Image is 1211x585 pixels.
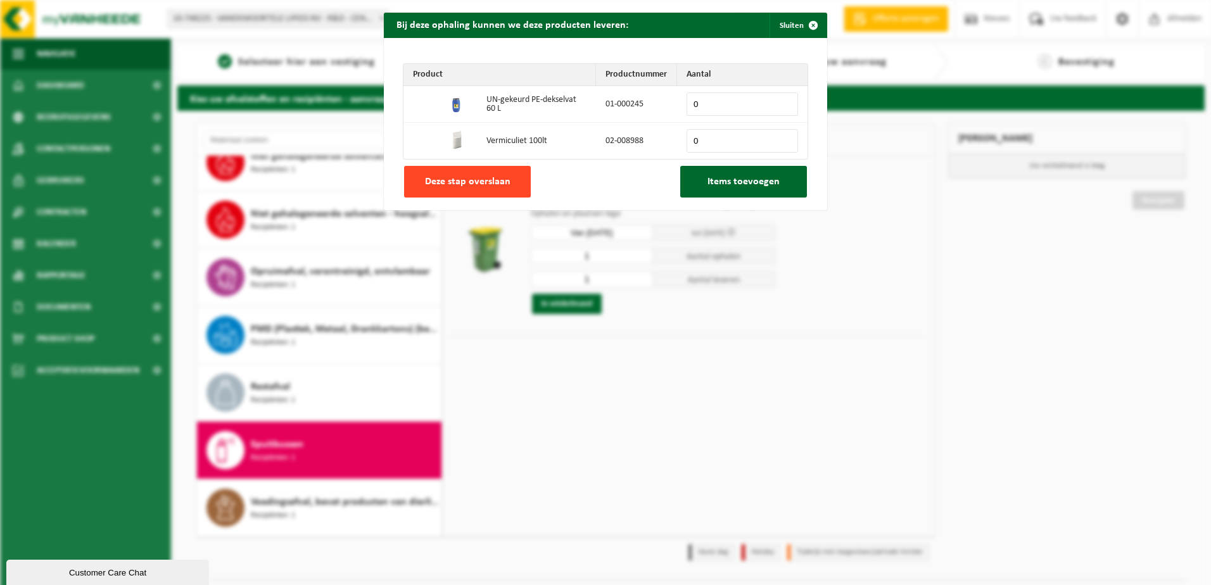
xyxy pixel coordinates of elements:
[384,13,641,37] h2: Bij deze ophaling kunnen we deze producten leveren:
[677,64,808,86] th: Aantal
[596,64,677,86] th: Productnummer
[770,13,826,38] button: Sluiten
[403,64,596,86] th: Product
[477,86,596,123] td: UN-gekeurd PE-dekselvat 60 L
[596,123,677,159] td: 02-008988
[680,166,807,198] button: Items toevoegen
[425,177,510,187] span: Deze stap overslaan
[447,93,467,113] img: 01-000245
[447,130,467,150] img: 02-008988
[404,166,531,198] button: Deze stap overslaan
[596,86,677,123] td: 01-000245
[6,557,212,585] iframe: chat widget
[707,177,780,187] span: Items toevoegen
[477,123,596,159] td: Vermiculiet 100lt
